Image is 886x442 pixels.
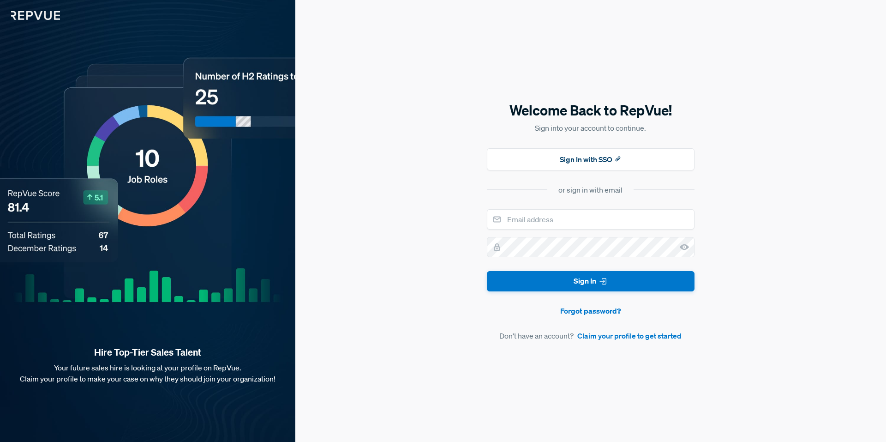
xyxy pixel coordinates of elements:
[15,346,281,358] strong: Hire Top-Tier Sales Talent
[487,209,694,230] input: Email address
[487,271,694,292] button: Sign In
[487,122,694,133] p: Sign into your account to continue.
[487,330,694,341] article: Don't have an account?
[487,148,694,170] button: Sign In with SSO
[15,362,281,384] p: Your future sales hire is looking at your profile on RepVue. Claim your profile to make your case...
[577,330,682,341] a: Claim your profile to get started
[487,305,694,316] a: Forgot password?
[487,101,694,120] h5: Welcome Back to RepVue!
[558,184,623,195] div: or sign in with email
